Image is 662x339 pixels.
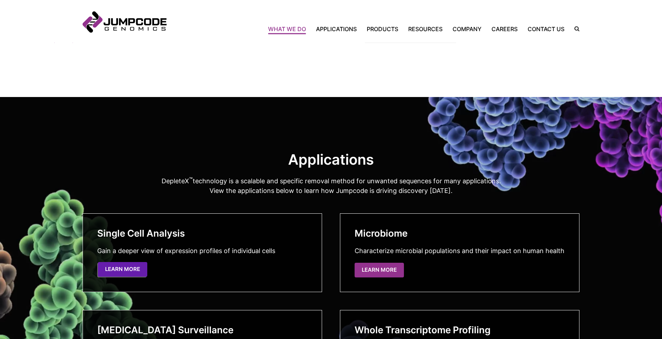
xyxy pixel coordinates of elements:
h3: Whole Transcriptome Profiling [355,325,565,335]
h3: Microbiome [355,228,565,239]
h2: Applications [83,151,579,169]
a: Products [362,25,403,33]
a: Learn More [98,262,147,277]
a: Contact Us [523,25,569,33]
p: DepleteX technology is a scalable and specific removal method for unwanted sequences for many app... [83,176,579,195]
sup: ™ [189,176,193,182]
p: Characterize microbial populations and their impact on human health [355,246,565,256]
h3: Single Cell Analysis [97,228,307,239]
a: Applications [311,25,362,33]
label: Search the site. [569,26,579,32]
a: Learn More [355,263,404,277]
h3: [MEDICAL_DATA] Surveillance [97,325,307,335]
p: Gain a deeper view of expression profiles of individual cells [97,246,307,256]
a: Careers [486,25,523,33]
nav: Primary Navigation [167,25,569,33]
a: Resources [403,25,448,33]
a: Company [448,25,486,33]
a: What We Do [268,25,311,33]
